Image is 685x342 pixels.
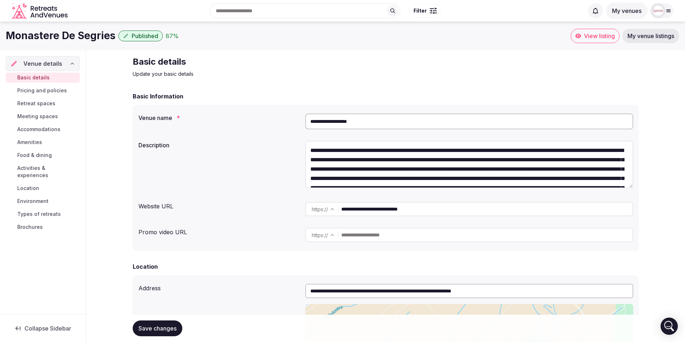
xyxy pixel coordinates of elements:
label: Venue name [138,115,300,121]
span: Retreat spaces [17,100,55,107]
button: Save changes [133,320,182,336]
div: Address [138,281,300,292]
button: Collapse Sidebar [6,320,80,336]
span: Location [17,185,39,192]
a: Types of retreats [6,209,80,219]
span: Meeting spaces [17,113,58,120]
a: Visit the homepage [12,3,69,19]
a: Amenities [6,137,80,147]
a: Accommodations [6,124,80,134]
span: Brochures [17,223,43,231]
a: Basic details [6,73,80,83]
a: Pricing and policies [6,85,80,96]
div: Website URL [138,199,300,211]
button: Published [118,31,163,41]
h1: Monastere De Segries [6,29,115,43]
span: View listing [584,32,615,40]
button: Filter [409,4,442,18]
svg: Retreats and Venues company logo [12,3,69,19]
div: 87 % [166,32,179,40]
div: Promo video URL [138,225,300,236]
span: Save changes [138,325,177,332]
a: Environment [6,196,80,206]
a: View listing [571,29,620,43]
span: Published [132,32,158,40]
a: Retreat spaces [6,98,80,108]
a: Location [6,183,80,193]
a: Food & dining [6,150,80,160]
button: My venues [606,3,648,19]
h2: Basic details [133,56,374,68]
span: Basic details [17,74,50,81]
div: Open Intercom Messenger [661,318,678,335]
h2: Location [133,262,158,271]
button: 87% [166,32,179,40]
a: Meeting spaces [6,111,80,121]
span: Activities & experiences [17,165,77,179]
span: Environment [17,198,49,205]
span: Collapse Sidebar [24,325,71,332]
p: Update your basic details [133,70,374,78]
h2: Basic Information [133,92,183,101]
a: Activities & experiences [6,163,80,180]
a: My venues [606,7,648,14]
span: Filter [414,7,427,14]
span: My venue listings [627,32,674,40]
a: Brochures [6,222,80,232]
span: Types of retreats [17,211,61,218]
span: Venue details [23,59,62,68]
a: My venue listings [622,29,679,43]
label: Description [138,142,300,148]
span: Accommodations [17,126,60,133]
span: Food & dining [17,152,52,159]
span: Pricing and policies [17,87,67,94]
img: lemonasteredesegries [653,6,663,16]
span: Amenities [17,139,42,146]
